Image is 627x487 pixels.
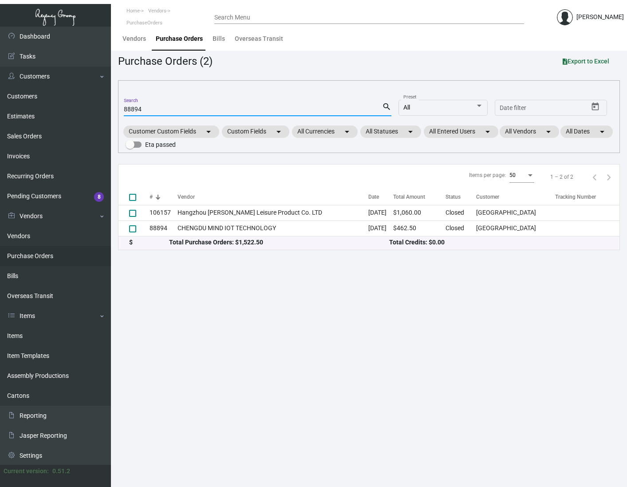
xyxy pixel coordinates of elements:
div: [PERSON_NAME] [576,12,624,22]
td: 88894 [150,220,177,236]
td: $1,060.00 [393,205,446,220]
td: Closed [446,220,476,236]
mat-icon: arrow_drop_down [273,126,284,137]
button: Next page [602,170,616,184]
mat-icon: arrow_drop_down [543,126,554,137]
td: [DATE] [368,220,393,236]
div: 1 – 2 of 2 [550,173,573,181]
td: [DATE] [368,205,393,220]
mat-icon: arrow_drop_down [203,126,214,137]
td: 106157 [150,205,177,220]
div: Purchase Orders (2) [118,53,213,69]
mat-icon: search [382,102,391,112]
img: admin@bootstrapmaster.com [557,9,573,25]
mat-chip: All Vendors [500,126,559,138]
div: Purchase Orders [156,34,203,43]
div: Date [368,193,393,201]
span: 50 [509,172,516,178]
td: [GEOGRAPHIC_DATA] [476,220,555,236]
mat-icon: arrow_drop_down [597,126,607,137]
div: Overseas Transit [235,34,283,43]
mat-chip: Custom Fields [222,126,289,138]
div: # [150,193,177,201]
div: Status [446,193,461,201]
mat-chip: All Statuses [360,126,421,138]
span: PurchaseOrders [126,20,162,26]
td: Hangzhou [PERSON_NAME] Leisure Product Co. LTD [177,205,368,220]
td: Closed [446,205,476,220]
div: Total Credits: $0.00 [389,238,609,247]
div: Total Amount [393,193,425,201]
span: Export to Excel [563,58,609,65]
mat-chip: Customer Custom Fields [123,126,219,138]
mat-chip: All Entered Users [424,126,498,138]
span: Vendors [148,8,166,14]
mat-chip: All Dates [560,126,613,138]
div: Tracking Number [555,193,619,201]
div: $ [129,238,169,247]
div: Status [446,193,476,201]
div: Items per page: [469,171,506,179]
span: Eta passed [145,139,176,150]
mat-icon: arrow_drop_down [342,126,352,137]
input: End date [535,105,577,112]
span: All [403,104,410,111]
div: Vendor [177,193,368,201]
td: [GEOGRAPHIC_DATA] [476,205,555,220]
div: Tracking Number [555,193,596,201]
div: Vendor [177,193,195,201]
button: Previous page [588,170,602,184]
div: Total Amount [393,193,446,201]
div: Date [368,193,379,201]
mat-chip: All Currencies [292,126,358,138]
div: Total Purchase Orders: $1,522.50 [169,238,389,247]
div: Current version: [4,467,49,476]
mat-select: Items per page: [509,173,534,179]
td: $462.50 [393,220,446,236]
input: Start date [500,105,527,112]
div: Vendors [122,34,146,43]
mat-icon: arrow_drop_down [405,126,416,137]
button: Open calendar [588,100,603,114]
div: 0.51.2 [52,467,70,476]
td: CHENGDU MIND IOT TECHNOLOGY [177,220,368,236]
div: Customer [476,193,555,201]
button: Export to Excel [556,53,616,69]
div: # [150,193,153,201]
mat-icon: arrow_drop_down [482,126,493,137]
div: Bills [213,34,225,43]
div: Customer [476,193,499,201]
span: Home [126,8,140,14]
